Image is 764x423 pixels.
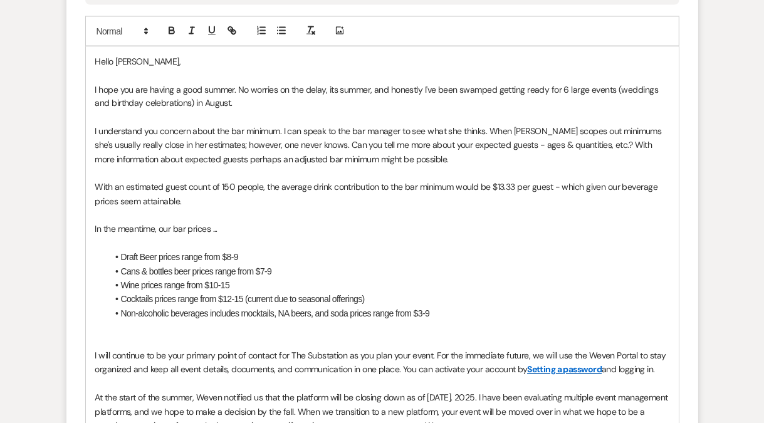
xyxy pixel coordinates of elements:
[95,180,669,209] p: With an estimated guest count of 150 people, the average drink contribution to the bar minimum wo...
[108,293,669,306] li: Cocktails prices range from $12-15 (current due to seasonal offerings)
[95,125,669,167] p: I understand you concern about the bar minimum. I can speak to the bar manager to see what she th...
[95,55,669,68] p: Hello [PERSON_NAME],
[108,307,669,321] li: Non-alcoholic beverages includes mocktails, NA beers, and soda prices range from $3-9
[108,265,669,279] li: Cans & bottles beer prices range from $7-9
[95,222,669,236] p: In the meantime, our bar prices ...
[95,83,669,111] p: I hope you are having a good summer. No worries on the delay, its summer, and honestly I've been ...
[95,349,669,377] p: I will continue to be your primary point of contact for The Substation as you plan your event. Fo...
[108,279,669,293] li: Wine prices range from $10-15
[108,251,669,264] li: Draft Beer prices range from $8-9
[527,364,602,375] a: Setting a password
